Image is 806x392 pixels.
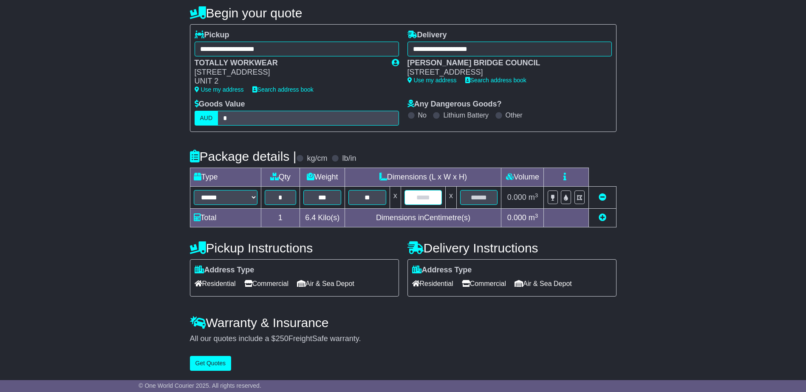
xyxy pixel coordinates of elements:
[418,111,427,119] label: No
[407,59,603,68] div: [PERSON_NAME] BRIDGE COUNCIL
[529,213,538,222] span: m
[190,149,297,163] h4: Package details |
[345,209,501,227] td: Dimensions in Centimetre(s)
[139,382,261,389] span: © One World Courier 2025. All rights reserved.
[535,192,538,199] sup: 3
[443,111,489,119] label: Lithium Battery
[276,334,288,343] span: 250
[599,213,606,222] a: Add new item
[529,193,538,202] span: m
[515,277,572,290] span: Air & Sea Depot
[261,168,300,187] td: Qty
[307,154,327,163] label: kg/cm
[465,77,526,84] a: Search address book
[195,266,255,275] label: Address Type
[190,168,261,187] td: Type
[195,100,245,109] label: Goods Value
[412,266,472,275] label: Address Type
[195,277,236,290] span: Residential
[190,356,232,371] button: Get Quotes
[244,277,288,290] span: Commercial
[462,277,506,290] span: Commercial
[535,213,538,219] sup: 3
[446,187,457,209] td: x
[300,209,345,227] td: Kilo(s)
[345,168,501,187] td: Dimensions (L x W x H)
[195,86,244,93] a: Use my address
[412,277,453,290] span: Residential
[252,86,314,93] a: Search address book
[305,213,316,222] span: 6.4
[506,111,523,119] label: Other
[195,111,218,126] label: AUD
[190,241,399,255] h4: Pickup Instructions
[261,209,300,227] td: 1
[190,6,617,20] h4: Begin your quote
[407,68,603,77] div: [STREET_ADDRESS]
[390,187,401,209] td: x
[297,277,354,290] span: Air & Sea Depot
[195,68,383,77] div: [STREET_ADDRESS]
[195,77,383,86] div: UNIT 2
[599,193,606,202] a: Remove this item
[190,334,617,344] div: All our quotes include a $ FreightSafe warranty.
[407,31,447,40] label: Delivery
[190,209,261,227] td: Total
[195,59,383,68] div: TOTALLY WORKWEAR
[342,154,356,163] label: lb/in
[190,316,617,330] h4: Warranty & Insurance
[407,77,457,84] a: Use my address
[501,168,544,187] td: Volume
[407,241,617,255] h4: Delivery Instructions
[507,213,526,222] span: 0.000
[300,168,345,187] td: Weight
[195,31,229,40] label: Pickup
[507,193,526,202] span: 0.000
[407,100,502,109] label: Any Dangerous Goods?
